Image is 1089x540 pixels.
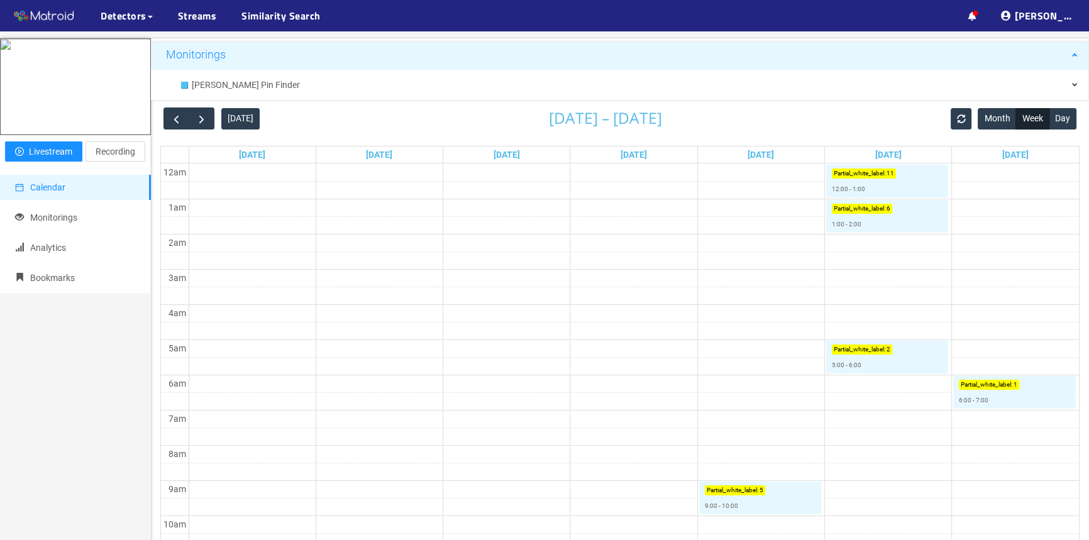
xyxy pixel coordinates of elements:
[30,273,75,283] span: Bookmarks
[961,380,1012,390] p: Partial_white_label :
[151,42,1089,67] div: Monitorings
[15,147,24,157] span: play-circle
[1049,108,1076,129] button: Day
[5,141,82,162] button: play-circleLivestream
[192,72,1078,97] span: [PERSON_NAME] Pin Finder
[166,271,189,285] div: 3am
[491,146,522,163] a: Go to August 5, 2025
[30,243,66,253] span: Analytics
[161,165,189,179] div: 12am
[166,482,189,496] div: 9am
[151,72,1089,97] div: [PERSON_NAME] Pin Finder
[189,107,214,129] button: Next Week
[101,8,146,23] span: Detectors
[96,145,135,158] span: Recording
[707,485,758,495] p: Partial_white_label :
[1014,380,1017,390] p: 1
[887,168,894,179] p: 11
[834,168,885,179] p: Partial_white_label :
[978,108,1016,129] button: Month
[363,146,395,163] a: Go to August 4, 2025
[832,184,865,194] p: 12:00 - 1:00
[1,40,11,134] img: 1755066072.475642.jpg
[166,447,189,461] div: 8am
[30,182,65,192] span: Calendar
[618,146,650,163] a: Go to August 6, 2025
[887,344,890,355] p: 2
[873,146,904,163] a: Go to August 8, 2025
[163,107,189,129] button: Previous Week
[832,219,861,229] p: 1:00 - 2:00
[13,7,75,26] img: Matroid logo
[166,412,189,426] div: 7am
[166,306,189,320] div: 4am
[30,212,77,223] span: Monitorings
[236,146,268,163] a: Go to August 3, 2025
[29,145,72,158] span: Livestream
[705,501,738,511] p: 9:00 - 10:00
[15,183,24,192] span: calendar
[166,236,189,250] div: 2am
[959,395,988,405] p: 6:00 - 7:00
[166,48,226,61] span: Monitorings
[166,377,189,390] div: 6am
[549,110,662,127] h2: [DATE] – [DATE]
[178,8,217,23] a: Streams
[887,204,890,214] p: 6
[86,141,145,162] button: Recording
[166,201,189,214] div: 1am
[834,204,885,214] p: Partial_white_label :
[832,360,861,370] p: 5:00 - 6:00
[1015,108,1049,129] button: Week
[161,517,189,531] div: 10am
[166,341,189,355] div: 5am
[745,146,777,163] a: Go to August 7, 2025
[241,8,321,23] a: Similarity Search
[760,485,763,495] p: 5
[834,344,885,355] p: Partial_white_label :
[1000,146,1031,163] a: Go to August 9, 2025
[221,108,260,129] button: [DATE]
